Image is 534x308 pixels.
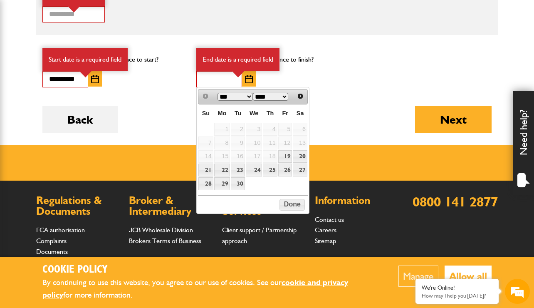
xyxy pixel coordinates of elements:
[398,266,438,287] button: Manage
[36,226,85,234] a: FCA authorisation
[315,237,336,245] a: Sitemap
[222,195,307,216] h2: Products & Services
[196,48,279,71] div: End date is a required field
[129,195,213,216] h2: Broker & Intermediary
[245,75,253,83] img: Choose date
[222,226,297,245] a: Client support / Partnership approach
[42,276,373,302] p: By continuing to use this website, you agree to our use of cookies. See our for more information.
[282,110,288,117] span: Friday
[413,194,498,210] a: 0800 141 2877
[113,242,151,253] em: Start Chat
[445,266,492,287] button: Allow all
[250,110,258,117] span: Wednesday
[42,106,118,133] button: Back
[36,248,68,256] a: Documents
[36,195,121,216] h2: Regulations & Documents
[218,110,227,117] span: Monday
[235,110,242,117] span: Tuesday
[315,226,336,234] a: Careers
[297,110,304,117] span: Saturday
[294,90,307,102] a: Next
[129,237,201,245] a: Brokers Terms of Business
[422,284,492,291] div: We're Online!
[214,177,230,190] a: 29
[43,47,140,57] div: Chat with us now
[214,164,230,176] a: 22
[198,177,213,190] a: 28
[202,110,210,117] span: Sunday
[11,151,152,235] textarea: Type your message and hit 'Enter'
[79,71,92,77] img: error-box-arrow.svg
[279,199,305,211] button: Done
[297,93,304,99] span: Next
[267,110,274,117] span: Thursday
[67,6,80,12] img: error-box-arrow.svg
[198,164,213,176] a: 21
[278,150,292,163] a: 19
[11,126,152,144] input: Enter your phone number
[315,216,344,224] a: Contact us
[293,150,307,163] a: 20
[513,91,534,195] div: Need help?
[315,195,399,206] h2: Information
[91,75,99,83] img: Choose date
[278,164,292,176] a: 26
[36,237,67,245] a: Complaints
[129,226,193,234] a: JCB Wholesale Division
[231,164,245,176] a: 23
[232,71,245,77] img: error-box-arrow.svg
[14,46,35,58] img: d_20077148190_company_1631870298795_20077148190
[11,77,152,95] input: Enter your last name
[42,48,128,71] div: Start date is a required field
[42,263,373,276] h2: Cookie Policy
[11,102,152,120] input: Enter your email address
[293,164,307,176] a: 27
[415,106,492,133] button: Next
[136,4,156,24] div: Minimize live chat window
[422,293,492,299] p: How may I help you today?
[263,164,277,176] a: 25
[231,177,245,190] a: 30
[246,164,262,176] a: 24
